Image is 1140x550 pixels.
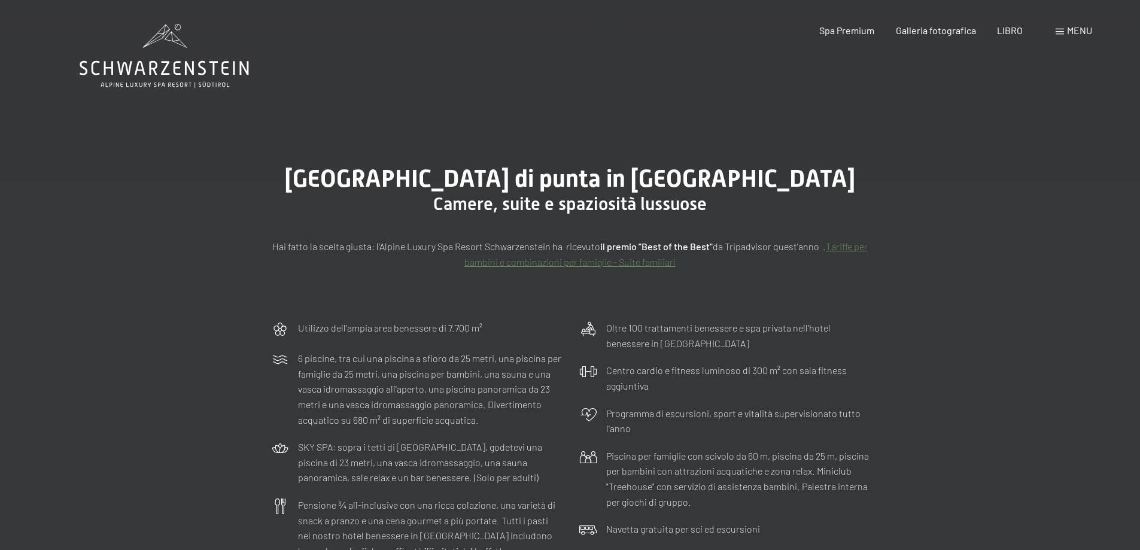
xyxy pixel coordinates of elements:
[606,364,847,391] font: Centro cardio e fitness luminoso di 300 m² con sala fitness aggiuntiva
[606,322,831,349] font: Oltre 100 trattamenti benessere e spa privata nell'hotel benessere in [GEOGRAPHIC_DATA]
[896,25,976,36] a: Galleria fotografica
[606,450,869,508] font: Piscina per famiglie con scivolo da 60 m, piscina da 25 m, piscina per bambini con attrazioni acq...
[606,408,861,434] font: Programma di escursioni, sport e vitalità supervisionato tutto l'anno
[600,241,713,252] font: il premio "Best of the Best"
[606,523,760,534] font: Navetta gratuita per sci ed escursioni
[298,353,561,425] font: 6 piscine, tra cui una piscina a sfioro da 25 metri, una piscina per famiglie da 25 metri, una pi...
[298,322,482,333] font: Utilizzo dell'ampia area benessere di 7.700 m²
[1067,25,1092,36] font: menu
[997,25,1023,36] a: LIBRO
[298,441,542,483] font: SKY SPA: sopra i tetti di [GEOGRAPHIC_DATA], godetevi una piscina di 23 metri, una vasca idromass...
[819,25,874,36] a: Spa Premium
[285,165,855,193] font: [GEOGRAPHIC_DATA] di punta in [GEOGRAPHIC_DATA]
[272,241,600,252] font: Hai fatto la scelta giusta: l'Alpine Luxury Spa Resort Schwarzenstein ha ricevuto
[713,241,826,252] font: da Tripadvisor quest'anno .
[433,193,707,214] font: Camere, suite e spaziosità lussuose
[464,241,868,268] a: Tariffe per bambini e combinazioni per famiglie - Suite familiari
